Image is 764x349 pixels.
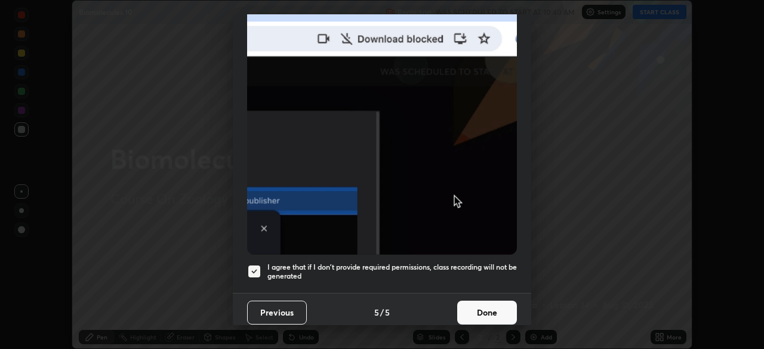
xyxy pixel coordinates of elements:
[374,306,379,319] h4: 5
[457,301,517,325] button: Done
[247,301,307,325] button: Previous
[380,306,384,319] h4: /
[267,262,517,281] h5: I agree that if I don't provide required permissions, class recording will not be generated
[385,306,390,319] h4: 5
